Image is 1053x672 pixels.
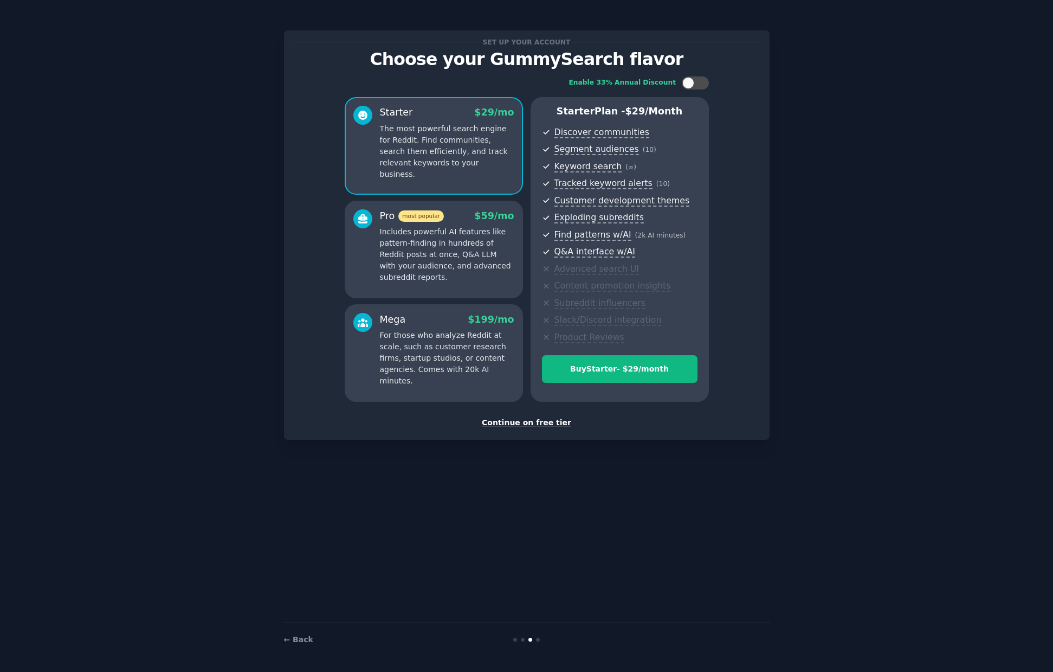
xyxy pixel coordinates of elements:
span: Product Reviews [554,332,624,343]
span: Content promotion insights [554,280,671,292]
span: Keyword search [554,161,622,172]
p: Includes powerful AI features like pattern-finding in hundreds of Reddit posts at once, Q&A LLM w... [380,226,514,283]
span: Set up your account [481,36,572,48]
span: Q&A interface w/AI [554,246,635,258]
span: Customer development themes [554,195,690,207]
span: ( 10 ) [656,180,670,188]
span: ( 2k AI minutes ) [635,232,686,239]
span: Subreddit influencers [554,298,645,309]
span: Find patterns w/AI [554,229,631,241]
div: Mega [380,313,406,327]
div: Continue on free tier [295,417,758,428]
span: $ 29 /month [625,106,683,117]
span: most popular [398,210,444,222]
span: Slack/Discord integration [554,315,662,326]
button: BuyStarter- $29/month [542,355,697,383]
div: Enable 33% Annual Discount [569,78,676,88]
div: Buy Starter - $ 29 /month [542,363,697,375]
span: $ 199 /mo [468,314,514,325]
div: Starter [380,106,413,119]
span: Segment audiences [554,144,639,155]
span: ( ∞ ) [625,163,636,171]
p: Choose your GummySearch flavor [295,50,758,69]
p: For those who analyze Reddit at scale, such as customer research firms, startup studios, or conte... [380,330,514,387]
div: Pro [380,209,444,223]
a: ← Back [284,635,313,644]
span: Exploding subreddits [554,212,644,223]
span: Advanced search UI [554,264,639,275]
span: ( 10 ) [643,146,656,153]
span: Tracked keyword alerts [554,178,653,189]
span: $ 29 /mo [474,107,514,118]
p: Starter Plan - [542,105,697,118]
p: The most powerful search engine for Reddit. Find communities, search them efficiently, and track ... [380,123,514,180]
span: $ 59 /mo [474,210,514,221]
span: Discover communities [554,127,649,138]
